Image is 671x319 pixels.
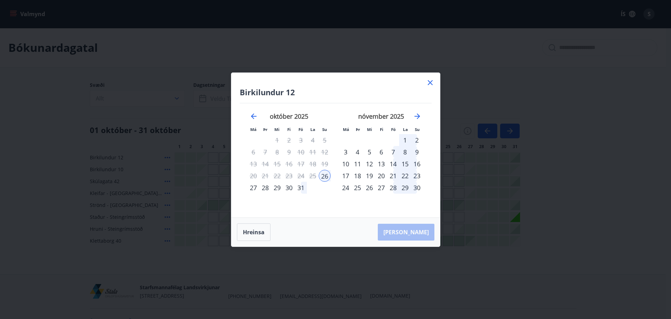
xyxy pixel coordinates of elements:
[352,146,363,158] td: Choose þriðjudagur, 4. nóvember 2025 as your check-out date. It’s available.
[358,112,404,120] strong: nóvember 2025
[375,158,387,170] div: 13
[247,146,259,158] td: Not available. mánudagur, 6. október 2025
[399,146,411,158] td: Choose laugardagur, 8. nóvember 2025 as your check-out date. It’s available.
[240,87,432,97] h4: Birkilundur 12
[250,127,257,132] small: Má
[387,182,399,194] div: 28
[283,182,295,194] td: Choose fimmtudagur, 30. október 2025 as your check-out date. It’s available.
[295,134,307,146] td: Not available. föstudagur, 3. október 2025
[375,146,387,158] div: 6
[399,158,411,170] div: 15
[340,170,352,182] td: Choose mánudagur, 17. nóvember 2025 as your check-out date. It’s available.
[387,170,399,182] td: Choose föstudagur, 21. nóvember 2025 as your check-out date. It’s available.
[411,182,423,194] div: 30
[310,127,315,132] small: La
[283,146,295,158] td: Not available. fimmtudagur, 9. október 2025
[399,134,411,146] div: 1
[391,127,396,132] small: Fö
[263,127,267,132] small: Þr
[259,146,271,158] td: Not available. þriðjudagur, 7. október 2025
[363,146,375,158] div: 5
[237,223,270,241] button: Hreinsa
[259,170,271,182] td: Not available. þriðjudagur, 21. október 2025
[319,134,331,146] td: Not available. sunnudagur, 5. október 2025
[319,170,331,182] td: Selected as start date. sunnudagur, 26. október 2025
[295,170,307,182] td: Not available. föstudagur, 24. október 2025
[295,158,307,170] div: Aðeins útritun í boði
[271,182,283,194] div: 29
[271,134,283,146] td: Not available. miðvikudagur, 1. október 2025
[295,146,307,158] td: Not available. föstudagur, 10. október 2025
[271,146,283,158] td: Not available. miðvikudagur, 8. október 2025
[271,170,283,182] td: Not available. miðvikudagur, 22. október 2025
[363,170,375,182] td: Choose miðvikudagur, 19. nóvember 2025 as your check-out date. It’s available.
[399,170,411,182] div: 22
[387,158,399,170] td: Choose föstudagur, 14. nóvember 2025 as your check-out date. It’s available.
[287,127,291,132] small: Fi
[411,170,423,182] td: Choose sunnudagur, 23. nóvember 2025 as your check-out date. It’s available.
[298,127,303,132] small: Fö
[352,182,363,194] div: 25
[352,170,363,182] td: Choose þriðjudagur, 18. nóvember 2025 as your check-out date. It’s available.
[411,134,423,146] div: 2
[295,170,307,182] div: Aðeins útritun í boði
[375,170,387,182] td: Choose fimmtudagur, 20. nóvember 2025 as your check-out date. It’s available.
[343,127,349,132] small: Má
[283,158,295,170] td: Not available. fimmtudagur, 16. október 2025
[259,182,271,194] div: 28
[295,158,307,170] td: Not available. föstudagur, 17. október 2025
[250,112,258,120] div: Move backward to switch to the previous month.
[367,127,372,132] small: Mi
[307,134,319,146] td: Not available. laugardagur, 4. október 2025
[247,182,259,194] td: Choose mánudagur, 27. október 2025 as your check-out date. It’s available.
[247,170,259,182] td: Not available. mánudagur, 20. október 2025
[295,134,307,146] div: Aðeins útritun í boði
[319,170,331,182] div: Aðeins innritun í boði
[399,170,411,182] td: Choose laugardagur, 22. nóvember 2025 as your check-out date. It’s available.
[283,170,295,182] td: Not available. fimmtudagur, 23. október 2025
[387,170,399,182] div: 21
[352,146,363,158] div: 4
[363,158,375,170] td: Choose miðvikudagur, 12. nóvember 2025 as your check-out date. It’s available.
[415,127,420,132] small: Su
[413,112,421,120] div: Move forward to switch to the next month.
[259,182,271,194] td: Choose þriðjudagur, 28. október 2025 as your check-out date. It’s available.
[352,158,363,170] div: 11
[399,146,411,158] div: 8
[356,127,360,132] small: Þr
[375,146,387,158] td: Choose fimmtudagur, 6. nóvember 2025 as your check-out date. It’s available.
[283,134,295,146] td: Not available. fimmtudagur, 2. október 2025
[411,146,423,158] td: Choose sunnudagur, 9. nóvember 2025 as your check-out date. It’s available.
[322,127,327,132] small: Su
[363,146,375,158] td: Choose miðvikudagur, 5. nóvember 2025 as your check-out date. It’s available.
[411,146,423,158] div: 9
[363,182,375,194] td: Choose miðvikudagur, 26. nóvember 2025 as your check-out date. It’s available.
[247,158,259,170] td: Not available. mánudagur, 13. október 2025
[399,158,411,170] td: Choose laugardagur, 15. nóvember 2025 as your check-out date. It’s available.
[307,146,319,158] td: Not available. laugardagur, 11. október 2025
[295,182,307,194] td: Choose föstudagur, 31. október 2025 as your check-out date. It’s available.
[340,146,352,158] div: 3
[363,170,375,182] div: 19
[363,182,375,194] div: 26
[340,158,352,170] td: Choose mánudagur, 10. nóvember 2025 as your check-out date. It’s available.
[375,170,387,182] div: 20
[411,158,423,170] td: Choose sunnudagur, 16. nóvember 2025 as your check-out date. It’s available.
[307,158,319,170] td: Not available. laugardagur, 18. október 2025
[319,146,331,158] td: Not available. sunnudagur, 12. október 2025
[340,146,352,158] td: Choose mánudagur, 3. nóvember 2025 as your check-out date. It’s available.
[375,182,387,194] td: Choose fimmtudagur, 27. nóvember 2025 as your check-out date. It’s available.
[247,182,259,194] div: 27
[340,170,352,182] div: 17
[411,182,423,194] td: Choose sunnudagur, 30. nóvember 2025 as your check-out date. It’s available.
[340,158,352,170] div: 10
[387,146,399,158] div: 7
[352,170,363,182] div: 18
[387,146,399,158] td: Choose föstudagur, 7. nóvember 2025 as your check-out date. It’s available.
[380,127,383,132] small: Fi
[259,158,271,170] td: Not available. þriðjudagur, 14. október 2025
[283,182,295,194] div: 30
[240,103,432,209] div: Calendar
[271,158,283,170] td: Not available. miðvikudagur, 15. október 2025
[274,127,280,132] small: Mi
